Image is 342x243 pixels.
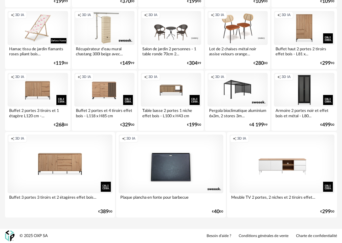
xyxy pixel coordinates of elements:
[126,136,135,141] span: 3D IA
[11,75,14,80] span: Creation icon
[77,75,81,80] span: Creation icon
[56,123,64,127] span: 268
[138,70,204,131] a: Creation icon 3D IA Table basse 2 portes 1 niche effet bois - L100 x H43 cm €19900
[8,193,112,206] div: Buffet 3 portes 3 tiroirs et 2 étagères effet bois...
[214,210,219,214] span: 40
[205,70,271,131] a: Creation icon 3D IA Pergola bioclimatique aluminium 6x3m, 2 stores 3m... €4 19999
[15,136,24,141] span: 3D IA
[138,8,204,69] a: Creation icon 3D IA Salon de jardin 2 personnes - 1 table ronde 70cm 2... €30499
[122,61,131,65] span: 149
[208,107,268,119] div: Pergola bioclimatique aluminium 6x3m, 2 stores 3m...
[274,107,334,119] div: Armoire 2 portes noir et effet bois et métal - L80...
[322,210,331,214] span: 299
[141,45,201,58] div: Salon de jardin 2 personnes - 1 table ronde 70cm 2...
[116,132,226,218] a: Creation icon 3D IA Plaque plancha en fonte pour barbecue €4000
[54,61,68,65] div: € 00
[233,136,237,141] span: Creation icon
[189,123,197,127] span: 199
[205,8,271,69] a: Creation icon 3D IA Lot de 2 chaises métal noir assise velours orange... €28000
[255,61,264,65] span: 280
[251,123,264,127] span: 4 199
[15,75,24,80] span: 3D IA
[277,13,281,18] span: Creation icon
[77,13,81,18] span: Creation icon
[212,210,223,214] div: € 00
[20,233,48,239] div: © 2025 OXP SA
[74,107,135,119] div: Buffet 2 portes et 4 tiroirs effet bois - L118 x H85 cm
[8,107,68,119] div: Buffet 2 portes 3 tiroirs et 1 étagère L120 cm -...
[211,13,214,18] span: Creation icon
[5,230,14,241] img: OXP
[98,210,112,214] div: € 00
[239,234,288,239] a: Conditions générales de vente
[144,13,148,18] span: Creation icon
[271,70,337,131] a: Creation icon 3D IA Armoire 2 portes noir et effet bois et métal - L80... €49900
[82,75,91,80] span: 3D IA
[120,123,134,127] div: € 00
[249,123,268,127] div: € 99
[122,123,131,127] span: 329
[282,75,291,80] span: 3D IA
[187,61,201,65] div: € 99
[8,45,68,58] div: Hamac tissu de jardin flamants roses pliant bois...
[189,61,197,65] span: 304
[100,210,109,214] span: 389
[207,234,231,239] a: Besoin d'aide ?
[72,8,137,69] a: Creation icon 3D IA Récupérateur d'eau mural chastang 300l beige avec... €14999
[82,13,91,18] span: 3D IA
[230,193,334,206] div: Meuble TV 2 portes, 2 niches et 2 tiroirs effet...
[11,136,14,141] span: Creation icon
[11,13,14,18] span: Creation icon
[122,136,126,141] span: Creation icon
[141,107,201,119] div: Table basse 2 portes 1 niche effet bois - L100 x H43 cm
[148,75,157,80] span: 3D IA
[187,123,201,127] div: € 00
[148,13,157,18] span: 3D IA
[254,61,268,65] div: € 00
[320,210,334,214] div: € 00
[72,70,137,131] a: Creation icon 3D IA Buffet 2 portes et 4 tiroirs effet bois - L118 x H85 cm €32900
[322,61,331,65] span: 299
[227,132,337,218] a: Creation icon 3D IA Meuble TV 2 portes, 2 niches et 2 tiroirs effet... €29900
[296,234,337,239] a: Charte de confidentialité
[74,45,135,58] div: Récupérateur d'eau mural chastang 300l beige avec...
[15,13,24,18] span: 3D IA
[322,123,331,127] span: 499
[320,61,334,65] div: € 90
[320,123,334,127] div: € 00
[277,75,281,80] span: Creation icon
[274,45,334,58] div: Buffet haut 2 portes 2 tiroirs effet bois - L81 x...
[119,193,224,206] div: Plaque plancha en fonte pour barbecue
[56,61,64,65] span: 119
[5,8,71,69] a: Creation icon 3D IA Hamac tissu de jardin flamants roses pliant bois... €11900
[144,75,148,80] span: Creation icon
[208,45,268,58] div: Lot de 2 chaises métal noir assise velours orange...
[282,13,291,18] span: 3D IA
[237,136,246,141] span: 3D IA
[215,75,224,80] span: 3D IA
[54,123,68,127] div: € 00
[211,75,214,80] span: Creation icon
[215,13,224,18] span: 3D IA
[120,61,134,65] div: € 99
[5,70,71,131] a: Creation icon 3D IA Buffet 2 portes 3 tiroirs et 1 étagère L120 cm -... €26800
[5,132,115,218] a: Creation icon 3D IA Buffet 3 portes 3 tiroirs et 2 étagères effet bois... €38900
[271,8,337,69] a: Creation icon 3D IA Buffet haut 2 portes 2 tiroirs effet bois - L81 x... €29990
